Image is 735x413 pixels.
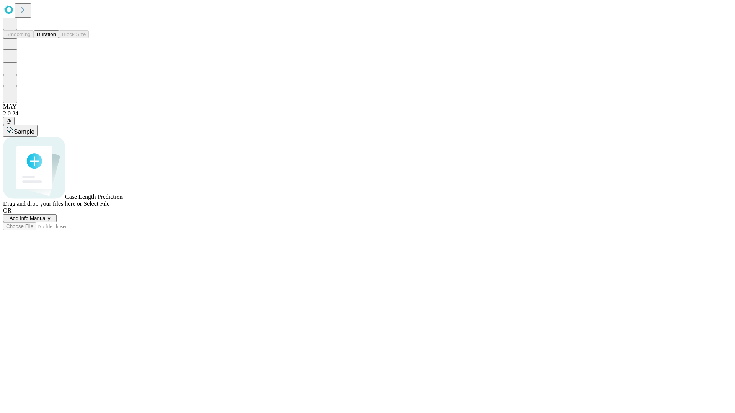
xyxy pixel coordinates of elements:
[3,125,38,137] button: Sample
[3,214,57,222] button: Add Info Manually
[3,117,15,125] button: @
[6,118,11,124] span: @
[83,200,109,207] span: Select File
[65,193,122,200] span: Case Length Prediction
[3,207,11,214] span: OR
[3,110,732,117] div: 2.0.241
[3,30,34,38] button: Smoothing
[3,103,732,110] div: MAY
[10,215,51,221] span: Add Info Manually
[59,30,89,38] button: Block Size
[34,30,59,38] button: Duration
[3,200,82,207] span: Drag and drop your files here or
[14,128,34,135] span: Sample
